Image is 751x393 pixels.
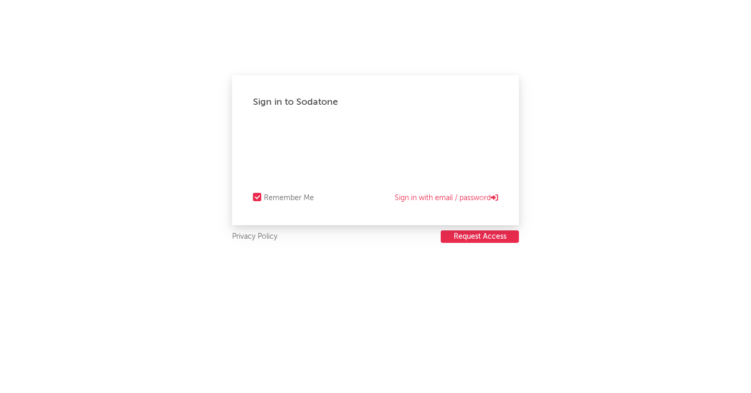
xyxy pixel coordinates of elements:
a: Sign in with email / password [395,192,498,204]
a: Privacy Policy [232,230,277,243]
button: Request Access [441,230,519,243]
div: Sign in to Sodatone [253,96,498,108]
a: Request Access [441,230,519,243]
div: Remember Me [264,192,314,204]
